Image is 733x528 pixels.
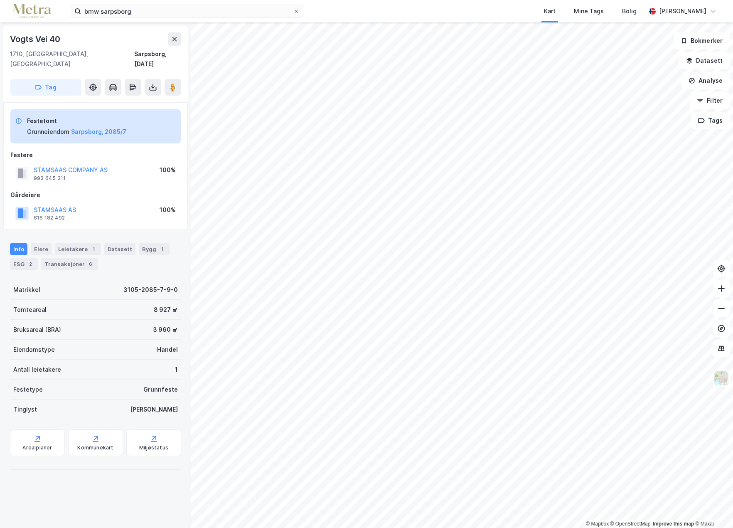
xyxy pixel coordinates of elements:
[13,285,40,295] div: Matrikkel
[13,4,51,19] img: metra-logo.256734c3b2bbffee19d4.png
[13,305,47,315] div: Tomteareal
[154,305,178,315] div: 8 927 ㎡
[139,243,170,255] div: Bygg
[123,285,178,295] div: 3105-2085-7-9-0
[41,258,98,270] div: Transaksjoner
[681,72,730,89] button: Analyse
[130,405,178,415] div: [PERSON_NAME]
[86,260,95,268] div: 6
[13,325,61,335] div: Bruksareal (BRA)
[27,127,69,137] div: Grunneiendom
[13,405,37,415] div: Tinglyst
[143,385,178,395] div: Grunnfeste
[679,52,730,69] button: Datasett
[81,5,293,17] input: Søk på adresse, matrikkel, gårdeiere, leietakere eller personer
[10,79,81,96] button: Tag
[157,345,178,355] div: Handel
[31,243,52,255] div: Eiere
[713,370,729,386] img: Z
[175,365,178,375] div: 1
[13,345,55,355] div: Eiendomstype
[26,260,34,268] div: 2
[691,112,730,129] button: Tags
[153,325,178,335] div: 3 960 ㎡
[34,175,66,182] div: 993 645 311
[34,215,65,221] div: 816 182 492
[160,205,176,215] div: 100%
[586,521,609,527] a: Mapbox
[691,488,733,528] iframe: Chat Widget
[610,521,651,527] a: OpenStreetMap
[89,245,98,253] div: 1
[71,127,126,137] button: Sarpsborg, 2085/7
[13,385,43,395] div: Festetype
[134,49,181,69] div: Sarpsborg, [DATE]
[22,444,52,451] div: Arealplaner
[622,6,637,16] div: Bolig
[659,6,706,16] div: [PERSON_NAME]
[653,521,694,527] a: Improve this map
[10,32,62,46] div: Vogts Vei 40
[544,6,556,16] div: Kart
[139,444,168,451] div: Miljøstatus
[13,365,61,375] div: Antall leietakere
[691,488,733,528] div: Kontrollprogram for chat
[674,32,730,49] button: Bokmerker
[10,258,38,270] div: ESG
[10,190,181,200] div: Gårdeiere
[160,165,176,175] div: 100%
[55,243,101,255] div: Leietakere
[690,92,730,109] button: Filter
[10,150,181,160] div: Festere
[10,49,134,69] div: 1710, [GEOGRAPHIC_DATA], [GEOGRAPHIC_DATA]
[574,6,604,16] div: Mine Tags
[10,243,27,255] div: Info
[104,243,135,255] div: Datasett
[77,444,113,451] div: Kommunekart
[27,116,126,126] div: Festetomt
[158,245,166,253] div: 1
